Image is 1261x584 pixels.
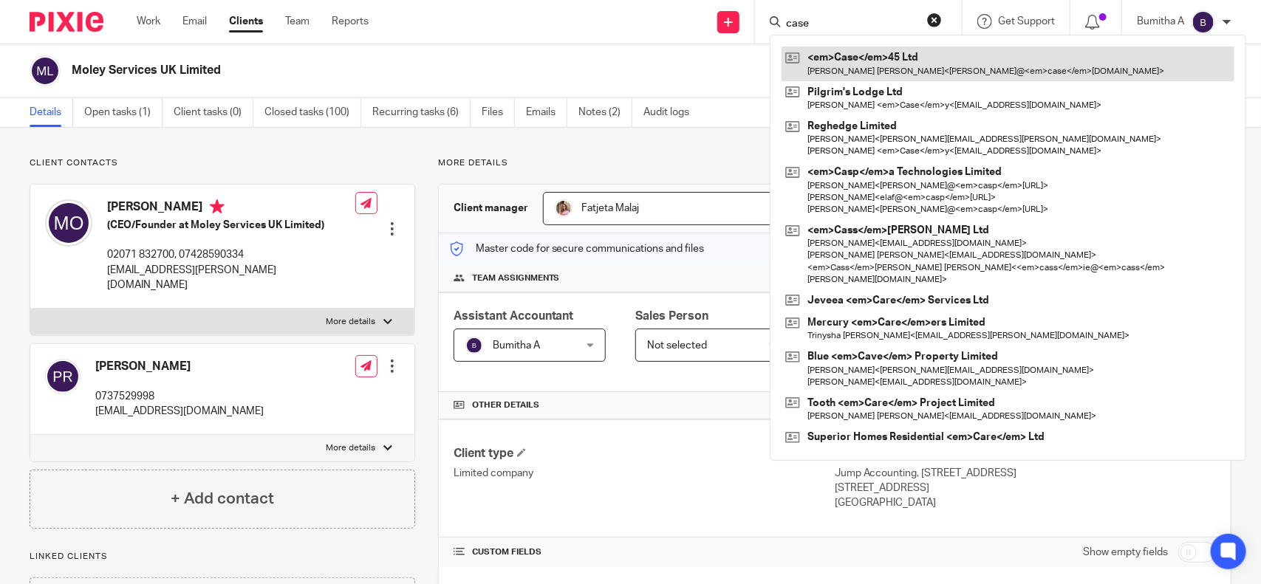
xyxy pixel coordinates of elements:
[482,98,515,127] a: Files
[454,446,835,461] h4: Client type
[107,247,355,262] p: 02071 832700, 07428590334
[327,316,376,328] p: More details
[30,98,73,127] a: Details
[578,98,632,127] a: Notes (2)
[229,14,263,29] a: Clients
[332,14,369,29] a: Reports
[526,98,567,127] a: Emails
[285,14,310,29] a: Team
[95,359,264,374] h4: [PERSON_NAME]
[438,157,1231,169] p: More details
[72,63,838,78] h2: Moley Services UK Limited
[30,55,61,86] img: svg%3E
[174,98,253,127] a: Client tasks (0)
[835,481,1216,495] p: [STREET_ADDRESS]
[493,340,540,351] span: Bumitha A
[555,199,573,217] img: MicrosoftTeams-image%20(5).png
[30,157,415,169] p: Client contacts
[998,16,1055,27] span: Get Support
[107,199,355,218] h4: [PERSON_NAME]
[84,98,163,127] a: Open tasks (1)
[647,340,707,351] span: Not selected
[454,546,835,558] h4: CUSTOM FIELDS
[327,442,376,454] p: More details
[1137,14,1184,29] p: Bumitha A
[465,337,483,354] img: svg%3E
[45,359,81,394] img: svg%3E
[30,12,103,32] img: Pixie
[927,13,942,27] button: Clear
[107,218,355,233] h5: (CEO/Founder at Moley Services UK Limited)
[472,272,560,284] span: Team assignments
[1083,545,1168,560] label: Show empty fields
[635,310,708,322] span: Sales Person
[107,263,355,293] p: [EMAIL_ADDRESS][PERSON_NAME][DOMAIN_NAME]
[137,14,160,29] a: Work
[582,203,640,213] span: Fatjeta Malaj
[30,551,415,563] p: Linked clients
[472,399,539,411] span: Other details
[835,495,1216,510] p: [GEOGRAPHIC_DATA]
[450,241,705,256] p: Master code for secure communications and files
[45,199,92,247] img: svg%3E
[171,487,274,510] h4: + Add contact
[785,18,917,31] input: Search
[264,98,361,127] a: Closed tasks (100)
[95,389,264,404] p: 0737529998
[454,466,835,481] p: Limited company
[182,14,207,29] a: Email
[1192,10,1215,34] img: svg%3E
[95,404,264,419] p: [EMAIL_ADDRESS][DOMAIN_NAME]
[454,310,574,322] span: Assistant Accountant
[210,199,225,214] i: Primary
[643,98,700,127] a: Audit logs
[372,98,471,127] a: Recurring tasks (6)
[835,466,1216,481] p: Jump Accounting, [STREET_ADDRESS]
[454,201,528,216] h3: Client manager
